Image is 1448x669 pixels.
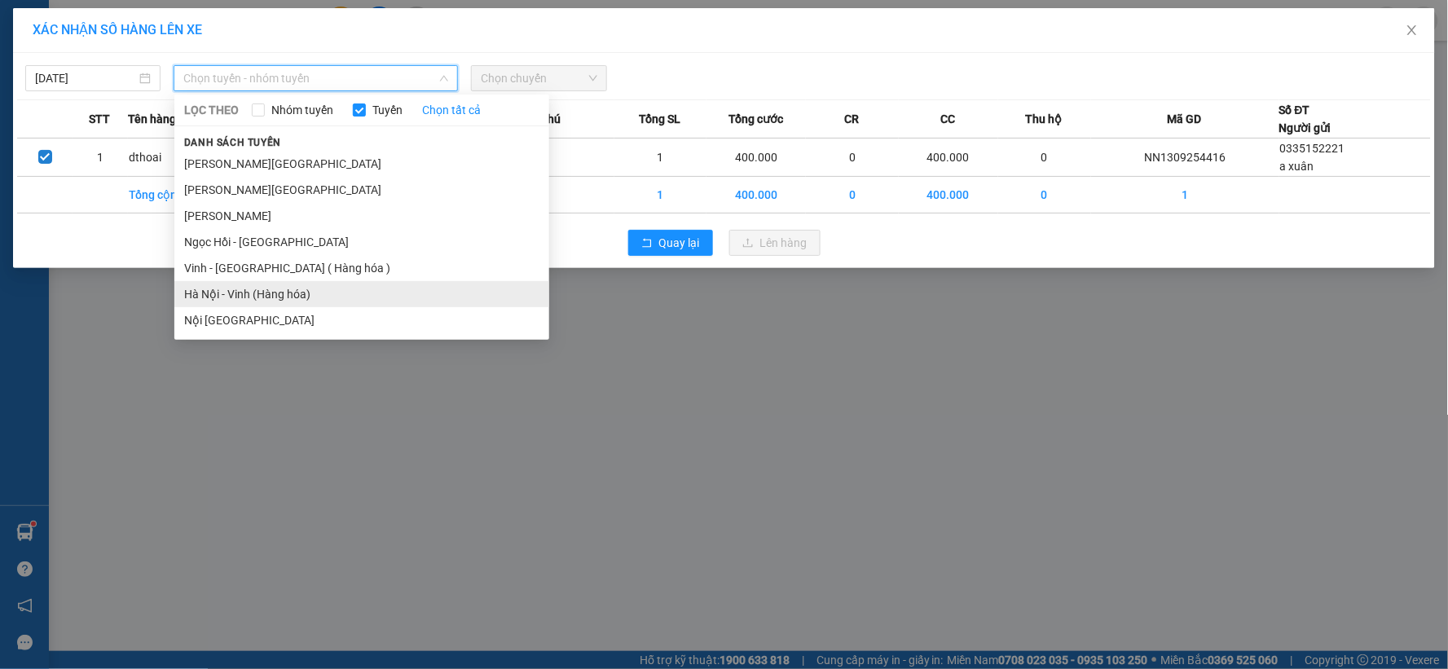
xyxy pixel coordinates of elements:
span: CR [845,110,860,128]
span: a xuân [1280,160,1314,173]
span: rollback [641,237,653,250]
span: XÁC NHẬN SỐ HÀNG LÊN XE [33,22,202,37]
li: Ngọc Hồi - [GEOGRAPHIC_DATA] [174,229,549,255]
span: Chọn chuyến [481,66,596,90]
td: 0 [998,139,1090,177]
span: Tổng SL [639,110,680,128]
button: Close [1389,8,1435,54]
td: 1 [614,177,706,213]
input: 13/09/2025 [35,69,136,87]
span: Nhóm tuyến [265,101,340,119]
li: [PERSON_NAME] [174,203,549,229]
td: 1 [614,139,706,177]
td: --- [522,139,614,177]
td: 0 [806,139,898,177]
span: Tổng cước [728,110,783,128]
td: 400.000 [706,139,806,177]
span: STT [90,110,111,128]
td: 400.000 [899,139,998,177]
span: [GEOGRAPHIC_DATA], [GEOGRAPHIC_DATA] ↔ [GEOGRAPHIC_DATA] [29,69,150,125]
span: Chọn tuyến - nhóm tuyến [183,66,448,90]
span: 0335152221 [1280,142,1345,155]
td: 0 [998,177,1090,213]
span: Quay lại [659,234,700,252]
button: uploadLên hàng [729,230,821,256]
strong: CHUYỂN PHÁT NHANH AN PHÚ QUÝ [31,13,148,66]
td: 400.000 [706,177,806,213]
li: [PERSON_NAME][GEOGRAPHIC_DATA] [174,151,549,177]
span: Mã GD [1168,110,1202,128]
td: Tổng cộng [128,177,220,213]
span: down [439,73,449,83]
td: 1 [1091,177,1279,213]
li: Nội [GEOGRAPHIC_DATA] [174,307,549,333]
span: Tên hàng [128,110,176,128]
a: Chọn tất cả [422,101,481,119]
li: [PERSON_NAME][GEOGRAPHIC_DATA] [174,177,549,203]
li: Hà Nội - Vinh (Hàng hóa) [174,281,549,307]
span: close [1406,24,1419,37]
img: logo [8,88,26,169]
button: rollbackQuay lại [628,230,713,256]
td: 400.000 [899,177,998,213]
span: LỌC THEO [184,101,239,119]
div: Số ĐT Người gửi [1279,101,1331,137]
span: Danh sách tuyến [174,135,291,150]
li: Vinh - [GEOGRAPHIC_DATA] ( Hàng hóa ) [174,255,549,281]
td: 0 [806,177,898,213]
td: NN1309254416 [1091,139,1279,177]
span: Thu hộ [1026,110,1063,128]
span: CC [940,110,955,128]
span: Tuyến [366,101,409,119]
td: 1 [73,139,128,177]
td: dthoai [128,139,220,177]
